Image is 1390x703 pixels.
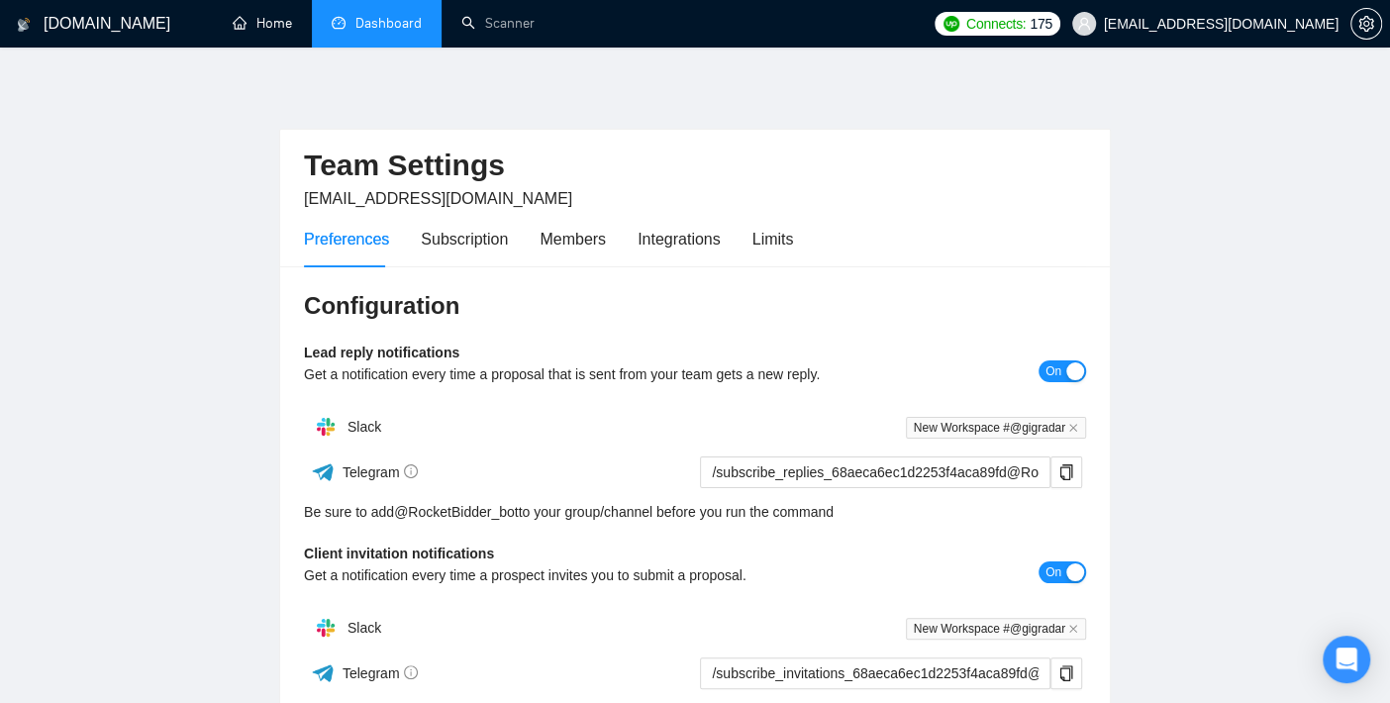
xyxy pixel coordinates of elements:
[347,620,381,636] span: Slack
[304,227,389,251] div: Preferences
[752,227,794,251] div: Limits
[906,417,1086,439] span: New Workspace #@gigradar
[343,464,419,480] span: Telegram
[638,227,721,251] div: Integrations
[1050,456,1082,488] button: copy
[1068,624,1078,634] span: close
[233,15,292,32] a: homeHome
[304,363,891,385] div: Get a notification every time a proposal that is sent from your team gets a new reply.
[1051,665,1081,681] span: copy
[421,227,508,251] div: Subscription
[304,146,1086,186] h2: Team Settings
[906,618,1086,640] span: New Workspace #@gigradar
[304,501,1086,523] div: Be sure to add to your group/channel before you run the command
[304,345,459,360] b: Lead reply notifications
[1350,8,1382,40] button: setting
[1030,13,1051,35] span: 175
[1323,636,1370,683] div: Open Intercom Messenger
[461,15,535,32] a: searchScanner
[343,665,419,681] span: Telegram
[304,290,1086,322] h3: Configuration
[17,9,31,41] img: logo
[1050,657,1082,689] button: copy
[404,464,418,478] span: info-circle
[943,16,959,32] img: upwork-logo.png
[304,546,494,561] b: Client invitation notifications
[1051,464,1081,480] span: copy
[404,665,418,679] span: info-circle
[1068,423,1078,433] span: close
[306,407,346,447] img: hpQkSZIkSZIkSZIkSZIkSZIkSZIkSZIkSZIkSZIkSZIkSZIkSZIkSZIkSZIkSZIkSZIkSZIkSZIkSZIkSZIkSZIkSZIkSZIkS...
[1350,16,1382,32] a: setting
[1045,561,1061,583] span: On
[394,501,519,523] a: @RocketBidder_bot
[332,15,422,32] a: dashboardDashboard
[1077,17,1091,31] span: user
[966,13,1026,35] span: Connects:
[304,564,891,586] div: Get a notification every time a prospect invites you to submit a proposal.
[311,459,336,484] img: ww3wtPAAAAAElFTkSuQmCC
[540,227,606,251] div: Members
[347,419,381,435] span: Slack
[306,608,346,648] img: hpQkSZIkSZIkSZIkSZIkSZIkSZIkSZIkSZIkSZIkSZIkSZIkSZIkSZIkSZIkSZIkSZIkSZIkSZIkSZIkSZIkSZIkSZIkSZIkS...
[1351,16,1381,32] span: setting
[1045,360,1061,382] span: On
[311,660,336,685] img: ww3wtPAAAAAElFTkSuQmCC
[304,190,572,207] span: [EMAIL_ADDRESS][DOMAIN_NAME]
